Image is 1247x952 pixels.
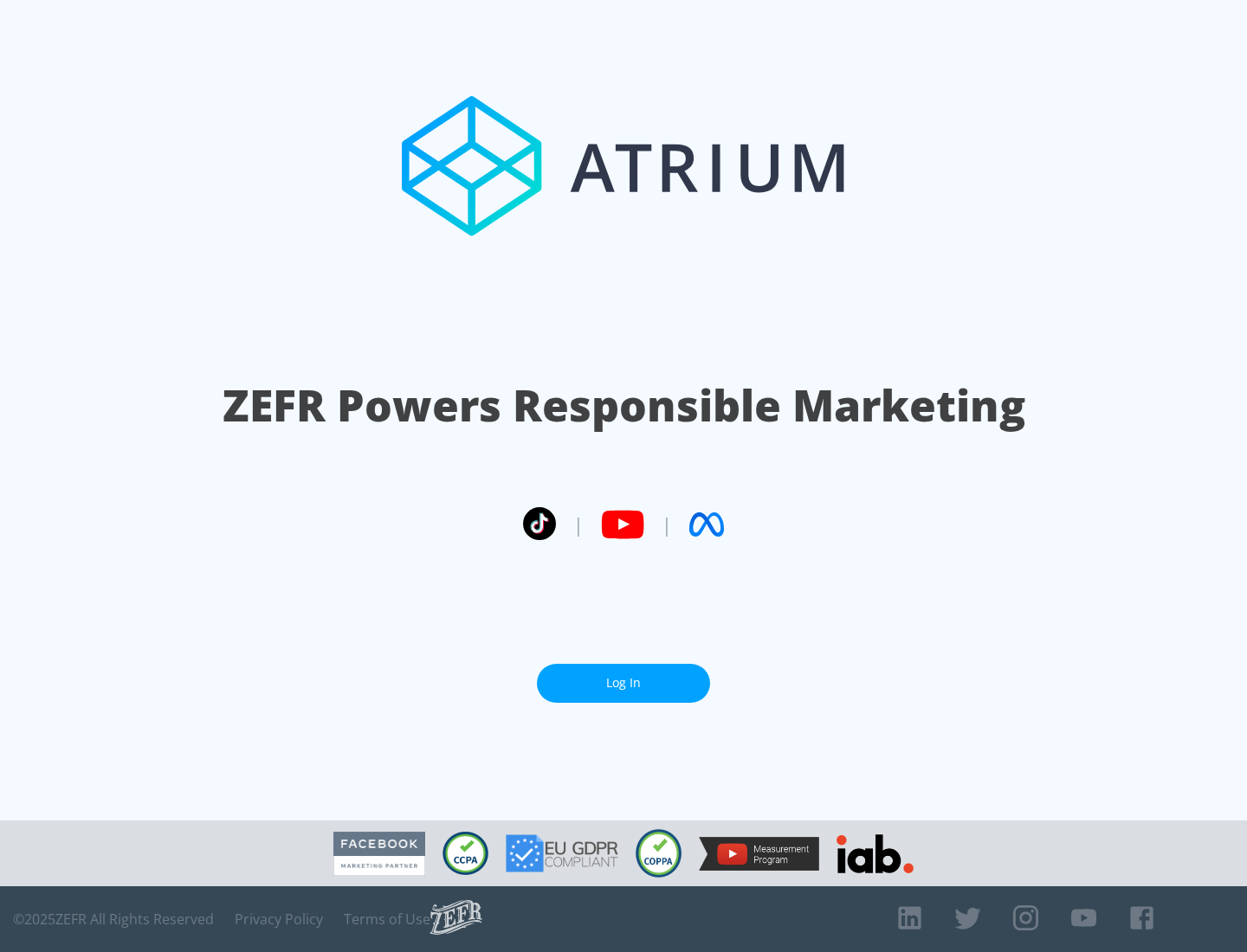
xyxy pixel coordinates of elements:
a: Terms of Use [344,910,430,928]
img: IAB [837,834,914,873]
img: CCPA Compliant [443,832,488,875]
h1: ZEFR Powers Responsible Marketing [223,376,1025,435]
span: | [662,511,672,537]
img: GDPR Compliant [506,834,618,872]
img: YouTube Measurement Program [699,837,819,871]
span: © 2025 ZEFR All Rights Reserved [13,910,214,928]
img: Facebook Marketing Partner [333,832,425,876]
span: | [573,511,584,537]
img: COPPA Compliant [636,829,682,878]
a: Privacy Policy [235,910,323,928]
a: Log In [537,664,710,703]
